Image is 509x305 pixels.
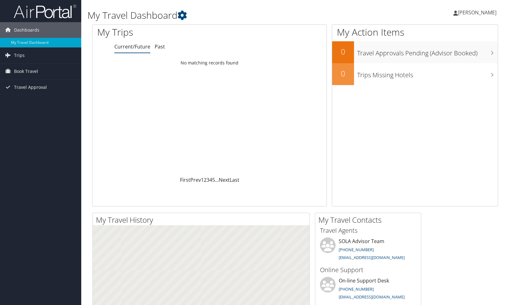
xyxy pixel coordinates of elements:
[180,176,190,183] a: First
[332,41,498,63] a: 0Travel Approvals Pending (Advisor Booked)
[332,63,498,85] a: 0Trips Missing Hotels
[332,26,498,39] h1: My Action Items
[357,68,498,79] h3: Trips Missing Hotels
[320,266,416,274] h3: Online Support
[317,277,419,302] li: On-line Support Desk
[357,46,498,58] h3: Travel Approvals Pending (Advisor Booked)
[320,226,416,235] h3: Travel Agents
[92,57,327,69] td: No matching records found
[209,176,212,183] a: 4
[14,48,25,63] span: Trips
[339,286,374,292] a: [PHONE_NUMBER]
[204,176,207,183] a: 2
[318,215,421,225] h2: My Travel Contacts
[339,294,405,300] a: [EMAIL_ADDRESS][DOMAIN_NAME]
[212,176,215,183] a: 5
[207,176,209,183] a: 3
[14,79,47,95] span: Travel Approval
[14,22,39,38] span: Dashboards
[87,9,364,22] h1: My Travel Dashboard
[14,4,76,19] img: airportal-logo.png
[96,215,309,225] h2: My Travel History
[332,68,354,79] h2: 0
[114,43,150,50] a: Current/Future
[339,247,374,252] a: [PHONE_NUMBER]
[201,176,204,183] a: 1
[332,46,354,57] h2: 0
[219,176,230,183] a: Next
[458,9,497,16] span: [PERSON_NAME]
[230,176,239,183] a: Last
[97,26,224,39] h1: My Trips
[453,3,503,22] a: [PERSON_NAME]
[14,64,38,79] span: Book Travel
[155,43,165,50] a: Past
[190,176,201,183] a: Prev
[317,237,419,263] li: SOLA Advisor Team
[215,176,219,183] span: …
[339,255,405,260] a: [EMAIL_ADDRESS][DOMAIN_NAME]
